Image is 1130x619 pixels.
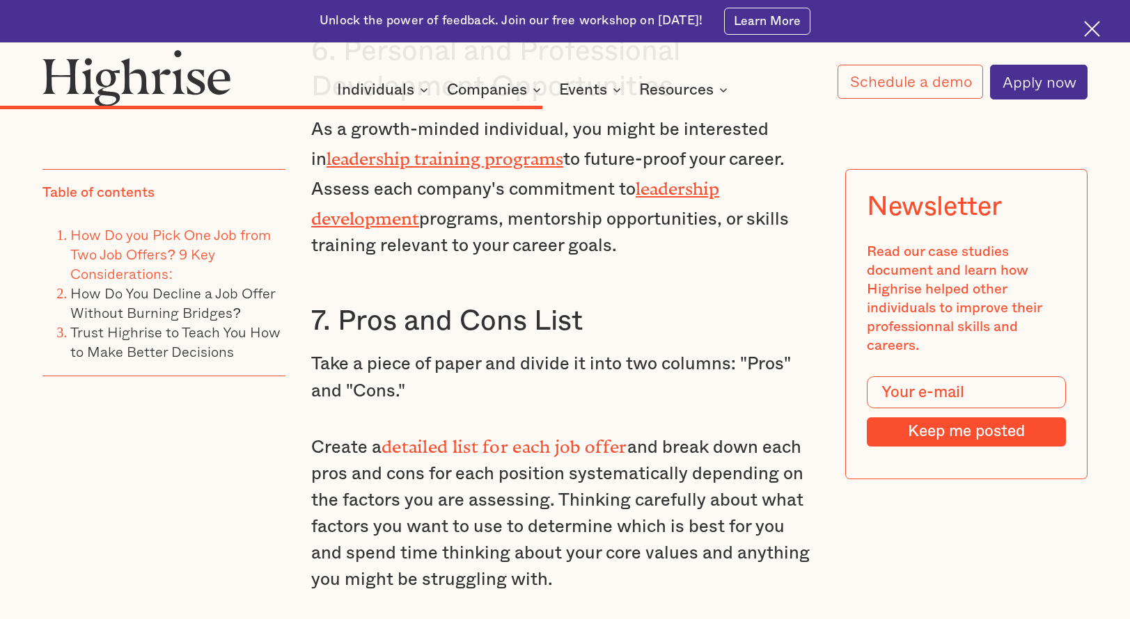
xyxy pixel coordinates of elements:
strong: detailed list for each job offer [382,437,627,448]
div: Unlock the power of feedback. Join our free workshop on [DATE]! [320,13,703,29]
h3: 7. Pros and Cons List [311,304,819,339]
div: Events [559,81,607,98]
a: How Do you Pick One Job from Two Job Offers? 9 Key Considerations: [70,224,271,285]
div: Newsletter [867,191,1001,222]
a: leadership training programs [327,149,563,160]
img: Cross icon [1084,21,1100,37]
div: Individuals [337,81,414,98]
div: Companies [447,81,545,98]
a: How Do You Decline a Job Offer Without Burning Bridges? [70,282,275,324]
p: As a growth-minded individual, you might be interested in to future-proof your career. Assess eac... [311,117,819,259]
a: Trust Highrise to Teach You How to Make Better Decisions [70,321,281,362]
div: Resources [639,81,714,98]
p: Take a piece of paper and divide it into two columns: "Pros" and "Cons." [311,351,819,404]
a: Schedule a demo [838,65,983,99]
div: Individuals [337,81,432,98]
div: Resources [639,81,732,98]
a: Apply now [990,65,1088,99]
div: Table of contents [42,184,155,203]
form: Modal Form [867,377,1066,447]
input: Your e-mail [867,377,1066,409]
img: Highrise logo [42,49,231,106]
p: Create a and break down each pros and cons for each position systematically depending on the fact... [311,429,819,593]
a: Learn More [724,8,810,35]
input: Keep me posted [867,417,1066,447]
div: Companies [447,81,527,98]
div: Events [559,81,625,98]
div: Read our case studies document and learn how Highrise helped other individuals to improve their p... [867,243,1066,355]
